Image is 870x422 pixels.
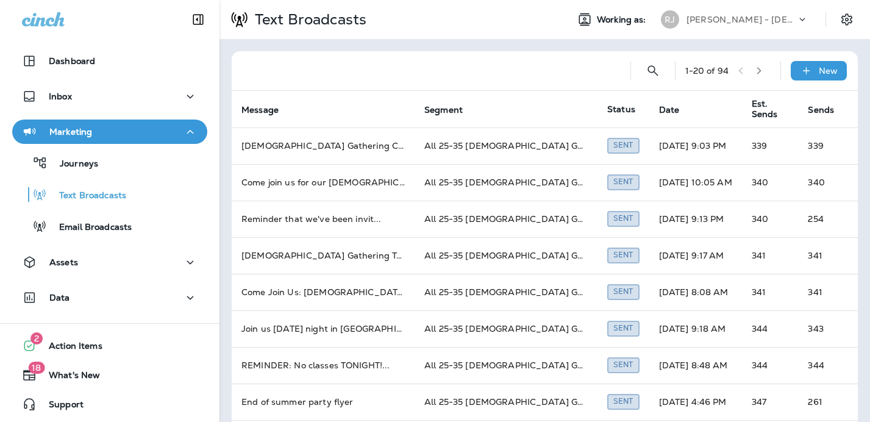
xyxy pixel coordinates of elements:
[12,250,207,274] button: Assets
[798,201,855,237] td: 254
[607,176,640,187] span: Created by Jay Benedict
[742,127,799,164] td: 339
[685,66,729,76] div: 1 - 20 of 94
[12,120,207,144] button: Marketing
[415,201,597,237] td: All 25-35 [DEMOGRAPHIC_DATA] Gathering
[649,274,742,310] td: [DATE] 8:08 AM
[232,201,415,237] td: Reminder that we've been invit ...
[798,237,855,274] td: 341
[415,164,597,201] td: All 25-35 [DEMOGRAPHIC_DATA] Gathering
[241,105,279,115] span: Message
[798,127,855,164] td: 339
[12,150,207,176] button: Journeys
[742,201,799,237] td: 340
[752,99,778,120] span: Est. Sends
[742,347,799,384] td: 344
[607,394,640,409] div: Sent
[649,201,742,237] td: [DATE] 9:13 PM
[47,190,126,202] p: Text Broadcasts
[649,310,742,347] td: [DATE] 9:18 AM
[659,104,696,115] span: Date
[37,341,102,356] span: Action Items
[649,164,742,201] td: [DATE] 10:05 AM
[232,127,415,164] td: [DEMOGRAPHIC_DATA] Gathering CANCELED!! N ...
[659,105,680,115] span: Date
[798,384,855,420] td: 261
[49,91,72,101] p: Inbox
[47,222,132,234] p: Email Broadcasts
[415,237,597,274] td: All 25-35 [DEMOGRAPHIC_DATA] Gathering
[649,237,742,274] td: [DATE] 9:17 AM
[415,127,597,164] td: All 25-35 [DEMOGRAPHIC_DATA] Gathering
[424,105,463,115] span: Segment
[752,99,794,120] span: Est. Sends
[686,15,796,24] p: [PERSON_NAME] - [DEMOGRAPHIC_DATA] Gathering
[49,257,78,267] p: Assets
[742,310,799,347] td: 344
[607,138,640,153] div: Sent
[649,347,742,384] td: [DATE] 8:48 AM
[607,284,640,299] div: Sent
[798,274,855,310] td: 341
[798,310,855,347] td: 343
[12,49,207,73] button: Dashboard
[607,211,640,226] div: Sent
[232,164,415,201] td: Come join us for our [DEMOGRAPHIC_DATA] Ga ...
[649,127,742,164] td: [DATE] 9:03 PM
[742,237,799,274] td: 341
[607,357,640,373] div: Sent
[12,182,207,207] button: Text Broadcasts
[607,395,640,406] span: Created by Jay Benedict
[607,249,640,260] span: Created by Jay Benedict
[232,384,415,420] td: End of summer party flyer
[607,139,640,150] span: Created by Jay Benedict
[232,237,415,274] td: [DEMOGRAPHIC_DATA] Gathering Tonight at 7p ...
[12,285,207,310] button: Data
[12,213,207,239] button: Email Broadcasts
[49,56,95,66] p: Dashboard
[819,66,838,76] p: New
[607,212,640,223] span: Created by Jay Benedict
[808,105,834,115] span: Sends
[798,347,855,384] td: 344
[808,104,850,115] span: Sends
[798,164,855,201] td: 340
[415,384,597,420] td: All 25-35 [DEMOGRAPHIC_DATA] Gathering
[181,7,215,32] button: Collapse Sidebar
[649,384,742,420] td: [DATE] 4:46 PM
[30,332,43,345] span: 2
[607,321,640,336] div: Sent
[641,59,665,83] button: Search Text Broadcasts
[241,104,294,115] span: Message
[607,322,640,333] span: Created by Jay Benedict
[49,293,70,302] p: Data
[607,285,640,296] span: Created by Jay Benedict
[661,10,679,29] div: RJ
[232,274,415,310] td: Come Join Us: [DEMOGRAPHIC_DATA] GATHERIN ...
[836,9,858,30] button: Settings
[37,370,100,385] span: What's New
[12,392,207,417] button: Support
[424,104,479,115] span: Segment
[597,15,649,25] span: Working as:
[742,274,799,310] td: 341
[232,310,415,347] td: Join us [DATE] night in [GEOGRAPHIC_DATA] ...
[742,384,799,420] td: 347
[250,10,366,29] p: Text Broadcasts
[607,104,635,115] span: Status
[12,84,207,109] button: Inbox
[37,399,84,414] span: Support
[415,310,597,347] td: All 25-35 [DEMOGRAPHIC_DATA] Gathering
[607,359,640,370] span: Created by Jay Benedict
[12,363,207,387] button: 18What's New
[28,362,45,374] span: 18
[49,127,92,137] p: Marketing
[607,174,640,190] div: Sent
[742,164,799,201] td: 340
[12,334,207,358] button: 2Action Items
[415,347,597,384] td: All 25-35 [DEMOGRAPHIC_DATA] Gathering
[48,159,98,170] p: Journeys
[232,347,415,384] td: REMINDER: No classes TONIGHT! ...
[607,248,640,263] div: Sent
[415,274,597,310] td: All 25-35 [DEMOGRAPHIC_DATA] Gathering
